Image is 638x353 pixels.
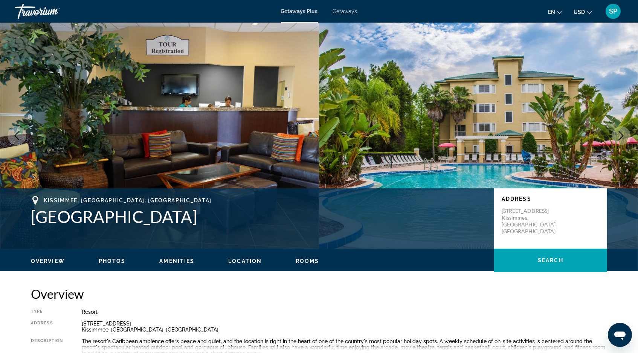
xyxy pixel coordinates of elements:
span: Amenities [159,258,194,264]
button: Rooms [296,258,319,264]
button: Change language [548,6,562,17]
div: Type [31,309,63,315]
div: Resort [82,309,607,315]
a: Getaways Plus [281,8,318,14]
span: Overview [31,258,65,264]
button: Search [494,249,607,272]
a: Travorium [15,2,90,21]
div: Address [31,321,63,333]
button: Location [228,258,262,264]
span: Kissimmee, [GEOGRAPHIC_DATA], [GEOGRAPHIC_DATA] [44,197,212,203]
h1: [GEOGRAPHIC_DATA] [31,207,487,226]
button: Overview [31,258,65,264]
span: USD [574,9,585,15]
button: Next image [612,126,630,145]
span: Rooms [296,258,319,264]
span: SP [609,8,617,15]
p: Address [502,196,600,202]
span: Search [538,257,563,263]
button: Photos [99,258,126,264]
p: [STREET_ADDRESS] Kissimmee, [GEOGRAPHIC_DATA], [GEOGRAPHIC_DATA] [502,208,562,235]
button: Change currency [574,6,592,17]
button: User Menu [603,3,623,19]
span: en [548,9,555,15]
a: Getaways [333,8,357,14]
div: [STREET_ADDRESS] Kissimmee, [GEOGRAPHIC_DATA], [GEOGRAPHIC_DATA] [82,321,607,333]
button: Amenities [159,258,194,264]
h2: Overview [31,286,607,301]
span: Photos [99,258,126,264]
iframe: Button to launch messaging window [608,323,632,347]
button: Previous image [8,126,26,145]
span: Location [228,258,262,264]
